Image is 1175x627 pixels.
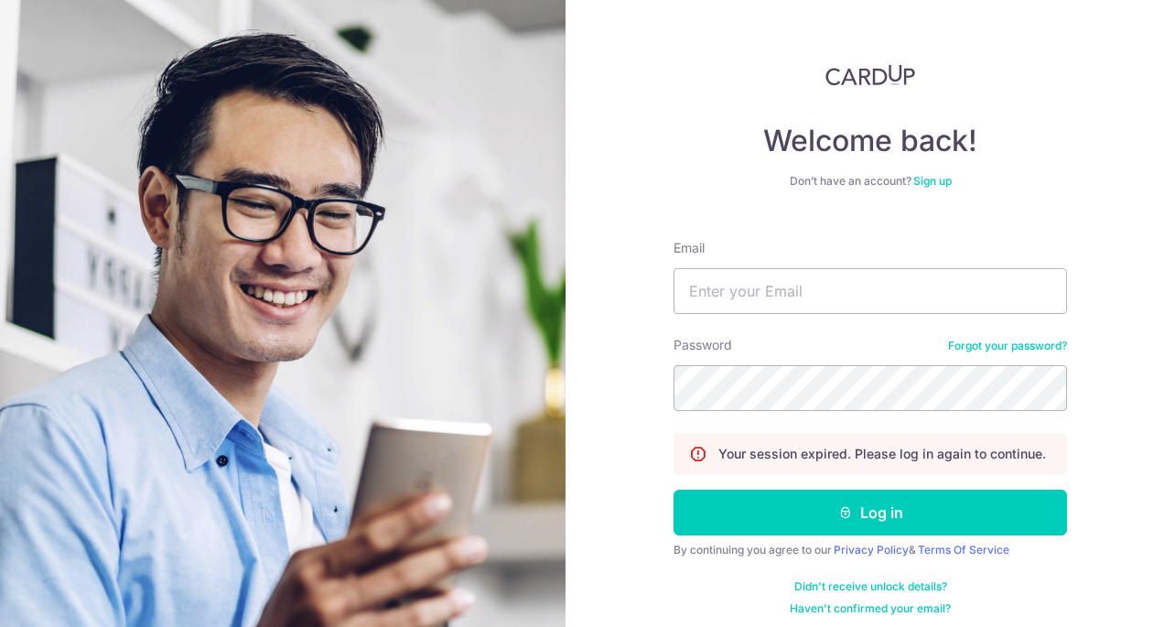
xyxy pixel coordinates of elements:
button: Log in [674,490,1067,535]
a: Terms Of Service [918,543,1009,557]
a: Didn't receive unlock details? [794,579,947,594]
h4: Welcome back! [674,123,1067,159]
a: Haven't confirmed your email? [790,601,951,616]
input: Enter your Email [674,268,1067,314]
p: Your session expired. Please log in again to continue. [718,445,1046,463]
div: By continuing you agree to our & [674,543,1067,557]
label: Password [674,336,732,354]
img: CardUp Logo [825,64,915,86]
a: Privacy Policy [834,543,909,557]
div: Don’t have an account? [674,174,1067,189]
label: Email [674,239,705,257]
a: Sign up [913,174,952,188]
a: Forgot your password? [948,339,1067,353]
